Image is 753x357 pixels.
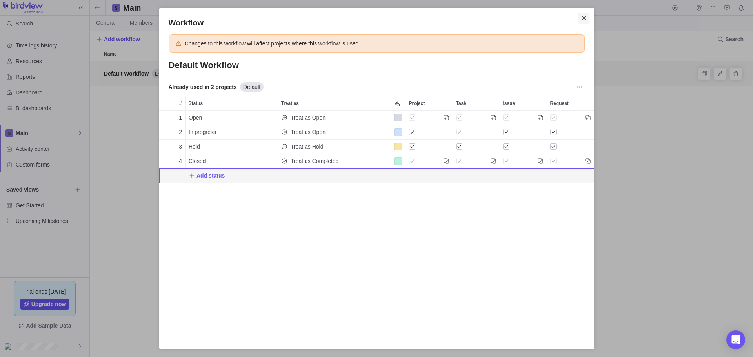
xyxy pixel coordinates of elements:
div: Project [406,125,453,140]
div: Request [547,96,594,110]
div: Workflow [159,8,594,349]
div: Status [186,96,278,110]
span: 3 [179,143,182,150]
span: Status [189,100,203,107]
div: Project [406,96,453,110]
div: Treat as [278,140,390,154]
div: Treat as [278,125,390,140]
div: In progress [186,125,278,139]
div: Status [186,154,278,169]
span: 2 [179,128,182,136]
div: Task [453,96,500,110]
span: Hold [189,143,200,150]
div: Open [186,111,278,125]
div: Status [186,111,278,125]
span: Default [243,83,260,91]
span: Add status [196,172,225,179]
span: More actions [574,82,585,92]
div: Issue [500,140,547,154]
h2: Workflow [169,17,585,28]
div: Treat as Open [278,125,390,139]
div: Treat as [278,154,390,169]
span: Treat as Hold [291,143,324,150]
div: Color [390,125,406,140]
div: Task [453,154,500,169]
div: Request [547,140,594,154]
div: Task [453,125,500,140]
span: Treat as Open [291,114,326,121]
div: Hold [186,140,278,154]
div: grid [159,111,594,330]
span: Close [578,13,589,24]
div: Request [547,111,594,125]
span: Closed [189,157,206,165]
span: Task [456,100,466,107]
div: Issue [500,111,547,125]
div: Task [453,111,500,125]
span: Request [550,100,569,107]
span: # [179,100,182,107]
span: Project [409,100,425,107]
span: Open [189,114,202,121]
div: Treat as Open [278,111,390,125]
div: Closed [186,154,278,168]
div: Add New [159,169,594,183]
div: Task [453,140,500,154]
span: Add status [189,170,225,181]
span: Treat as [281,100,299,107]
div: Color [390,111,406,125]
div: Request [547,154,594,169]
span: 1 [179,114,182,121]
div: Issue [500,154,547,169]
span: Treat as Completed [291,157,338,165]
div: Open Intercom Messenger [726,330,745,349]
div: Issue [500,96,547,110]
div: Treat as [278,96,390,110]
span: Already used in 2 projects [169,83,237,91]
span: In progress [189,128,216,136]
div: Project [406,154,453,169]
div: Treat as Completed [278,154,390,168]
div: Status [186,140,278,154]
div: Treat as Hold [278,140,390,154]
div: Project [406,111,453,125]
div: Color [390,140,406,154]
div: Issue [500,125,547,140]
span: Treat as Open [291,128,326,136]
div: Treat as [278,111,390,125]
div: Project [406,140,453,154]
div: Changes to this workflow will affect projects where this workflow is used. [185,40,360,47]
span: 4 [179,157,182,165]
div: Color [390,154,406,169]
div: Request [547,125,594,140]
div: Status [186,125,278,140]
span: Issue [503,100,515,107]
